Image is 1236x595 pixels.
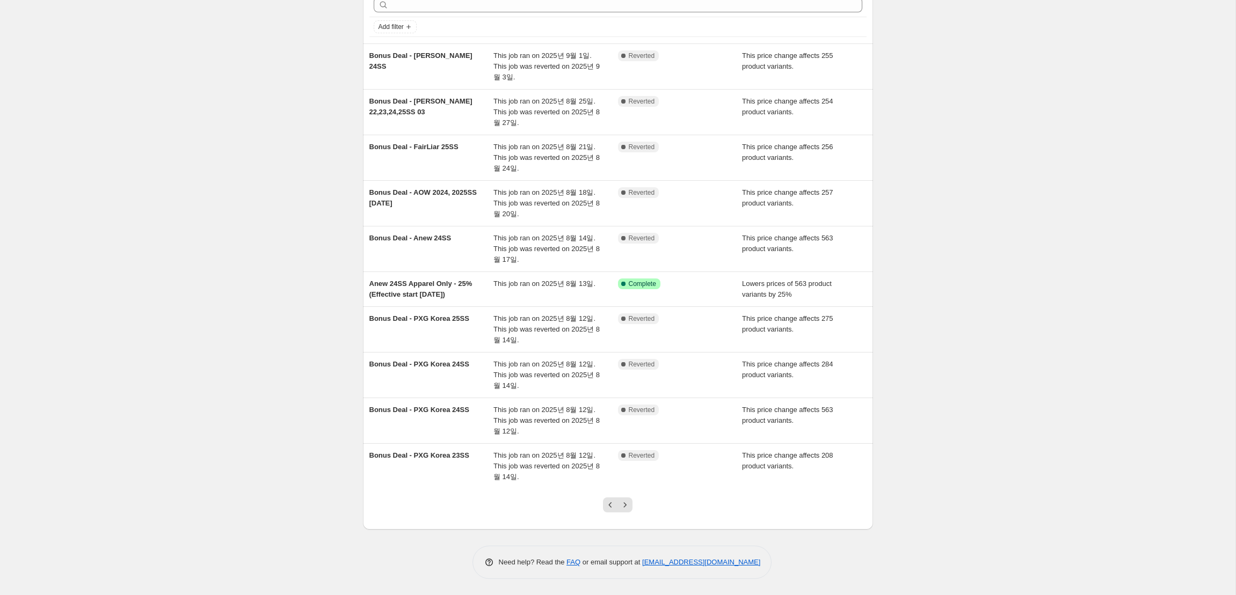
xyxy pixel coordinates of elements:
[369,451,469,459] span: Bonus Deal - PXG Korea 23SS
[493,52,600,81] span: This job ran on 2025년 9월 1일. This job was reverted on 2025년 9월 3일.
[629,188,655,197] span: Reverted
[629,52,655,60] span: Reverted
[374,20,417,33] button: Add filter
[603,497,618,512] button: Previous
[493,280,595,288] span: This job ran on 2025년 8월 13일.
[742,188,833,207] span: This price change affects 257 product variants.
[499,558,567,566] span: Need help? Read the
[629,360,655,369] span: Reverted
[493,234,600,263] span: This job ran on 2025년 8월 14일. This job was reverted on 2025년 8월 17일.
[369,188,477,207] span: Bonus Deal - AOW 2024, 2025SS [DATE]
[369,360,469,368] span: Bonus Deal - PXG Korea 24SS
[629,234,655,243] span: Reverted
[603,497,632,512] nav: Pagination
[742,280,832,298] span: Lowers prices of 563 product variants by 25%
[369,234,452,242] span: Bonus Deal - Anew 24SS
[742,314,833,333] span: This price change affects 275 product variants.
[493,360,600,390] span: This job ran on 2025년 8월 12일. This job was reverted on 2025년 8월 14일.
[493,314,600,344] span: This job ran on 2025년 8월 12일. This job was reverted on 2025년 8월 14일.
[629,406,655,414] span: Reverted
[493,188,600,218] span: This job ran on 2025년 8월 18일. This job was reverted on 2025년 8월 20일.
[629,451,655,460] span: Reverted
[369,314,469,322] span: Bonus Deal - PXG Korea 25SS
[742,52,833,70] span: This price change affects 255 product variants.
[629,314,655,323] span: Reverted
[629,280,656,288] span: Complete
[369,52,472,70] span: Bonus Deal - [PERSON_NAME] 24SS
[493,451,600,481] span: This job ran on 2025년 8월 12일. This job was reverted on 2025년 8월 14일.
[742,360,833,379] span: This price change affects 284 product variants.
[742,451,833,470] span: This price change affects 208 product variants.
[369,280,472,298] span: Anew 24SS Apparel Only - 25% (Effective start [DATE])
[580,558,642,566] span: or email support at
[629,97,655,106] span: Reverted
[493,97,600,127] span: This job ran on 2025년 8월 25일. This job was reverted on 2025년 8월 27일.
[369,143,459,151] span: Bonus Deal - FairLiar 25SS
[642,558,760,566] a: [EMAIL_ADDRESS][DOMAIN_NAME]
[379,23,404,31] span: Add filter
[742,234,833,253] span: This price change affects 563 product variants.
[629,143,655,151] span: Reverted
[369,406,469,414] span: Bonus Deal - PXG Korea 24SS
[493,406,600,435] span: This job ran on 2025년 8월 12일. This job was reverted on 2025년 8월 12일.
[742,143,833,161] span: This price change affects 256 product variants.
[566,558,580,566] a: FAQ
[493,143,600,172] span: This job ran on 2025년 8월 21일. This job was reverted on 2025년 8월 24일.
[617,497,632,512] button: Next
[742,406,833,424] span: This price change affects 563 product variants.
[369,97,472,116] span: Bonus Deal - [PERSON_NAME] 22,23,24,25SS 03
[742,97,833,116] span: This price change affects 254 product variants.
